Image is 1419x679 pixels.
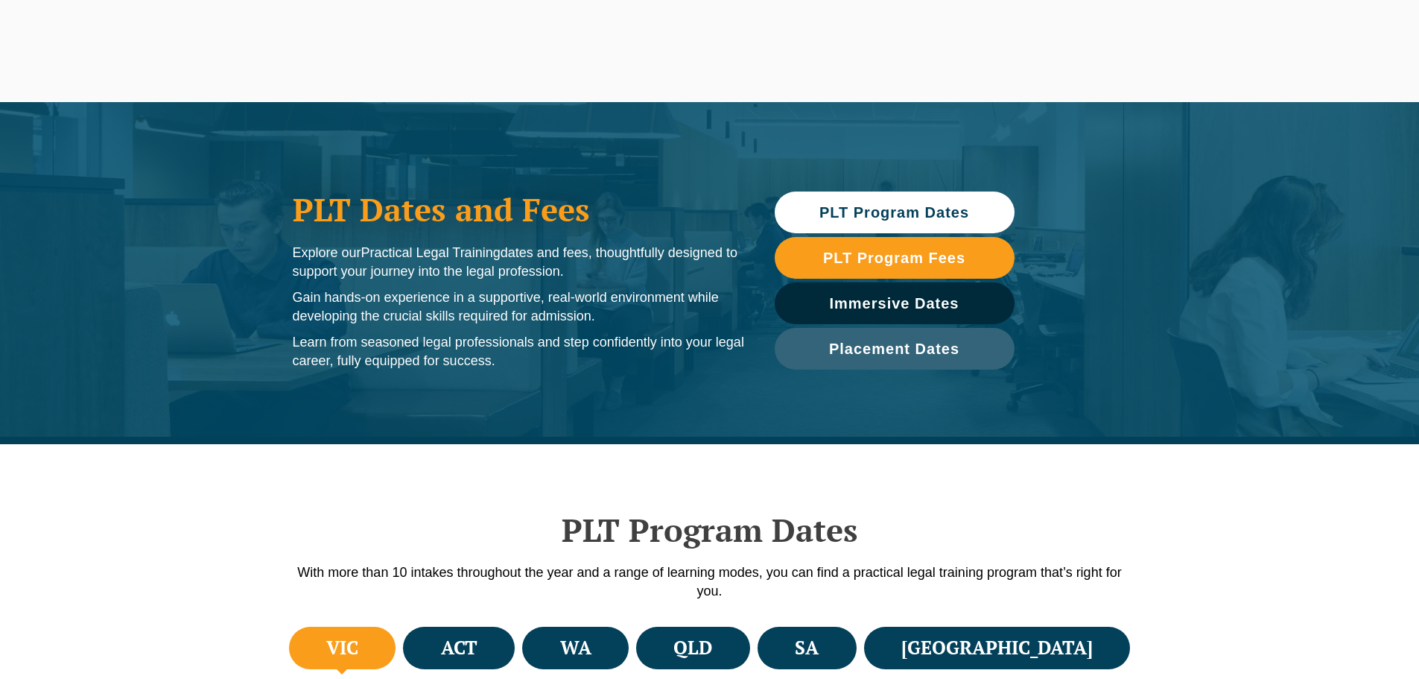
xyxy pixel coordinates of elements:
h4: ACT [441,636,477,660]
p: Gain hands-on experience in a supportive, real-world environment while developing the crucial ski... [293,288,745,326]
h4: WA [560,636,591,660]
h4: VIC [326,636,358,660]
p: Learn from seasoned legal professionals and step confidently into your legal career, fully equipp... [293,333,745,370]
h4: QLD [673,636,712,660]
span: Practical Legal Training [361,245,501,260]
span: PLT Program Dates [819,205,969,220]
a: Placement Dates [775,328,1015,370]
a: PLT Program Dates [775,192,1015,233]
p: With more than 10 intakes throughout the year and a range of learning modes, you can find a pract... [285,563,1134,601]
h2: PLT Program Dates [285,511,1134,549]
a: PLT Program Fees [775,237,1015,279]
h4: SA [795,636,819,660]
a: Immersive Dates [775,282,1015,324]
h1: PLT Dates and Fees [293,191,745,228]
span: Placement Dates [829,341,959,356]
span: Immersive Dates [830,296,959,311]
h4: [GEOGRAPHIC_DATA] [901,636,1093,660]
p: Explore our dates and fees, thoughtfully designed to support your journey into the legal profession. [293,244,745,281]
span: PLT Program Fees [823,250,965,265]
